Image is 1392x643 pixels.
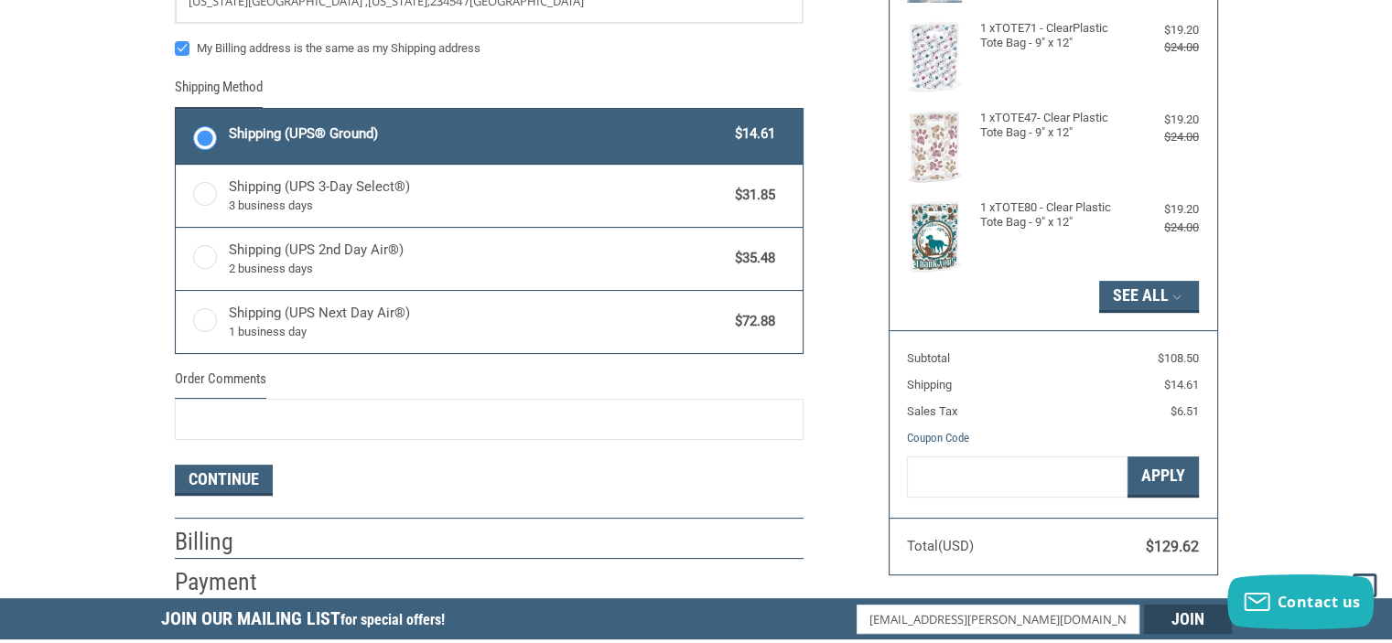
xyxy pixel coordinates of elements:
span: 1 business day [229,323,727,341]
span: $108.50 [1158,351,1199,365]
input: Gift Certificate or Coupon Code [907,456,1128,498]
h4: 1 x TOTE71 - ClearPlastic Tote Bag - 9" x 12" [980,21,1122,51]
h4: 1 x TOTE47- Clear Plastic Tote Bag - 9" x 12" [980,111,1122,141]
span: Shipping (UPS® Ground) [229,123,727,145]
h2: Billing [175,527,282,557]
span: for special offers! [340,611,445,628]
label: My Billing address is the same as my Shipping address [175,41,804,56]
span: $129.62 [1146,538,1199,555]
span: Sales Tax [907,404,957,418]
button: Apply [1128,456,1199,498]
h2: Payment [175,567,282,597]
input: Email [857,605,1139,634]
span: $31.85 [727,185,776,206]
span: $6.51 [1171,404,1199,418]
span: Subtotal [907,351,950,365]
button: Continue [175,465,273,496]
span: 2 business days [229,260,727,278]
button: Contact us [1227,574,1374,629]
span: Shipping (UPS 2nd Day Air®) [229,240,727,278]
div: $19.20 [1126,111,1199,129]
legend: Shipping Method [175,77,263,107]
div: $24.00 [1126,219,1199,237]
span: Shipping [907,378,952,391]
span: $35.48 [727,248,776,269]
span: Contact us [1278,592,1361,612]
span: Shipping (UPS 3-Day Select®) [229,177,727,215]
legend: Order Comments [175,369,266,399]
span: $72.88 [727,311,776,332]
button: See All [1099,281,1199,312]
span: Total (USD) [907,538,974,554]
a: Coupon Code [907,431,969,445]
div: $19.20 [1126,21,1199,39]
span: Shipping (UPS Next Day Air®) [229,303,727,341]
span: $14.61 [727,123,776,145]
div: $24.00 [1126,128,1199,146]
div: $24.00 [1126,38,1199,57]
span: 3 business days [229,197,727,215]
span: $14.61 [1164,378,1199,391]
h4: 1 x TOTE80 - Clear Plastic Tote Bag - 9" x 12" [980,200,1122,230]
input: Join [1144,605,1232,634]
div: $19.20 [1126,200,1199,219]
